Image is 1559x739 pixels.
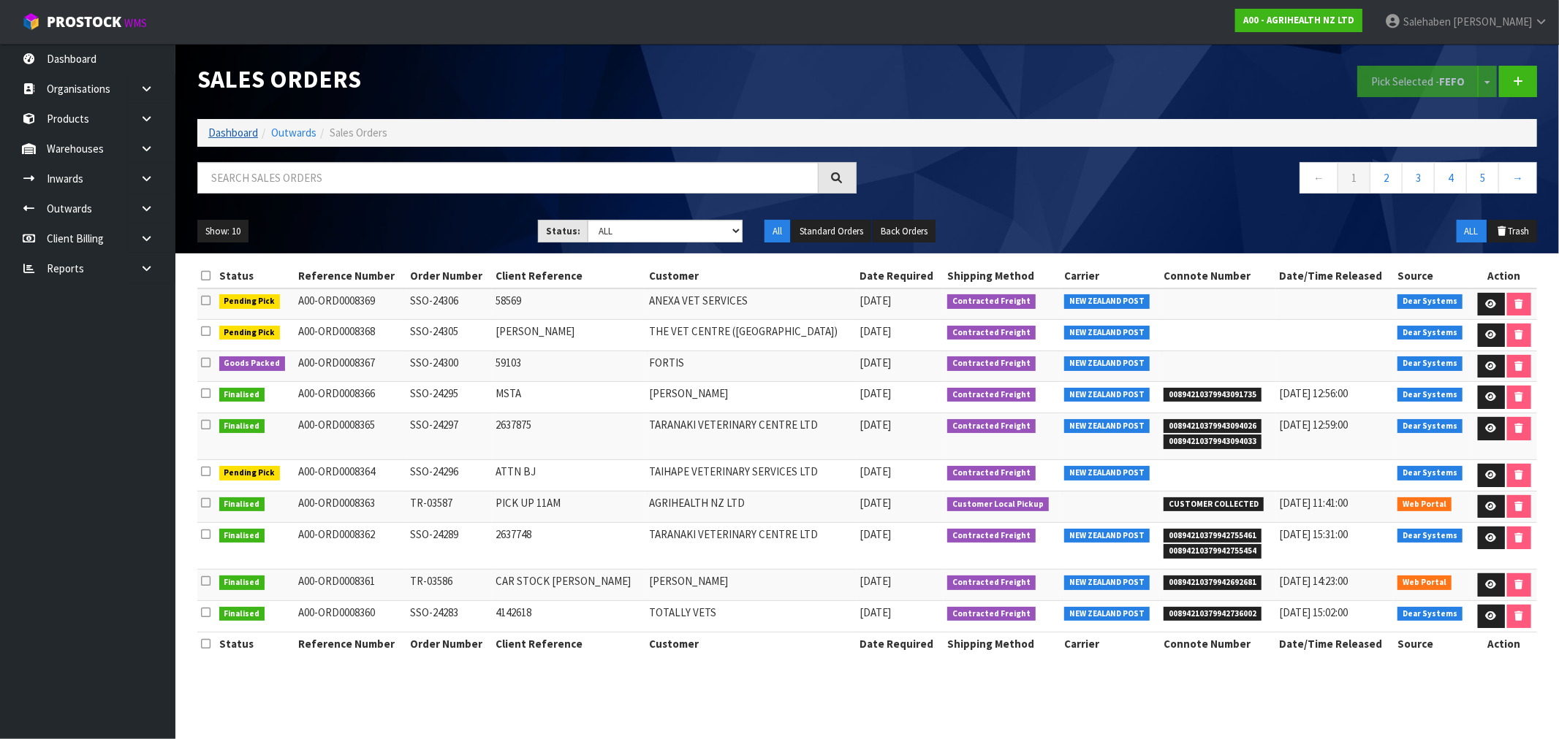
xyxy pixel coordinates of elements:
[1403,15,1451,28] span: Salehaben
[1064,388,1150,402] span: NEW ZEALAND POST
[792,220,871,243] button: Standard Orders
[219,388,265,402] span: Finalised
[492,570,645,601] td: CAR STOCK [PERSON_NAME]
[197,66,857,93] h1: Sales Orders
[219,529,265,543] span: Finalised
[1279,418,1348,432] span: [DATE] 12:59:00
[492,351,645,382] td: 59103
[492,413,645,460] td: 2637875
[1439,74,1465,88] strong: FEFO
[406,570,492,601] td: TR-03586
[1164,607,1262,621] span: 00894210379942736002
[1394,632,1471,655] th: Source
[947,326,1036,340] span: Contracted Freight
[1434,162,1467,194] a: 4
[857,264,944,288] th: Date Required
[406,351,492,382] td: SSO-24300
[1064,294,1150,309] span: NEW ZEALAND POST
[947,388,1036,402] span: Contracted Freight
[492,288,645,320] td: 58569
[645,570,857,601] td: [PERSON_NAME]
[1279,527,1348,541] span: [DATE] 15:31:00
[492,320,645,351] td: [PERSON_NAME]
[1064,466,1150,480] span: NEW ZEALAND POST
[295,382,406,413] td: A00-ORD0008366
[295,522,406,569] td: A00-ORD0008362
[947,575,1036,590] span: Contracted Freight
[219,607,265,621] span: Finalised
[1397,326,1463,340] span: Dear Systems
[47,12,121,31] span: ProStock
[219,294,281,309] span: Pending Pick
[330,126,387,139] span: Sales Orders
[1472,264,1537,288] th: Action
[1279,605,1348,619] span: [DATE] 15:02:00
[295,632,406,655] th: Reference Number
[860,605,892,619] span: [DATE]
[216,632,295,655] th: Status
[1338,162,1370,194] a: 1
[492,460,645,491] td: ATTN BJ
[1488,220,1537,243] button: Trash
[1235,9,1362,32] a: A00 - AGRIHEALTH NZ LTD
[860,324,892,338] span: [DATE]
[295,264,406,288] th: Reference Number
[492,632,645,655] th: Client Reference
[947,607,1036,621] span: Contracted Freight
[645,288,857,320] td: ANEXA VET SERVICES
[406,632,492,655] th: Order Number
[1397,497,1452,512] span: Web Portal
[406,264,492,288] th: Order Number
[645,351,857,382] td: FORTIS
[1279,386,1348,400] span: [DATE] 12:56:00
[860,574,892,588] span: [DATE]
[1397,419,1463,434] span: Dear Systems
[765,220,790,243] button: All
[406,382,492,413] td: SSO-24295
[208,126,258,139] a: Dashboard
[860,356,892,369] span: [DATE]
[1064,356,1150,371] span: NEW ZEALAND POST
[947,356,1036,371] span: Contracted Freight
[271,126,316,139] a: Outwards
[219,466,281,480] span: Pending Pick
[492,522,645,569] td: 2637748
[295,491,406,522] td: A00-ORD0008363
[216,264,295,288] th: Status
[1064,326,1150,340] span: NEW ZEALAND POST
[645,491,857,522] td: AGRIHEALTH NZ LTD
[860,464,892,478] span: [DATE]
[879,162,1538,198] nav: Page navigation
[1061,632,1160,655] th: Carrier
[645,382,857,413] td: [PERSON_NAME]
[1275,632,1395,655] th: Date/Time Released
[1498,162,1537,194] a: →
[124,16,147,30] small: WMS
[947,529,1036,543] span: Contracted Freight
[1397,607,1463,621] span: Dear Systems
[406,601,492,632] td: SSO-24283
[295,320,406,351] td: A00-ORD0008368
[492,264,645,288] th: Client Reference
[944,264,1061,288] th: Shipping Method
[295,288,406,320] td: A00-ORD0008369
[1394,264,1471,288] th: Source
[860,294,892,307] span: [DATE]
[219,419,265,434] span: Finalised
[1397,466,1463,480] span: Dear Systems
[492,382,645,413] td: MSTA
[947,466,1036,480] span: Contracted Freight
[1357,66,1479,97] button: Pick Selected -FEFO
[1164,497,1264,512] span: CUSTOMER COLLECTED
[944,632,1061,655] th: Shipping Method
[295,460,406,491] td: A00-ORD0008364
[1164,544,1262,559] span: 00894210379942755454
[1064,529,1150,543] span: NEW ZEALAND POST
[1160,264,1275,288] th: Connote Number
[1164,419,1262,434] span: 00894210379943094026
[1061,264,1160,288] th: Carrier
[492,601,645,632] td: 4142618
[406,460,492,491] td: SSO-24296
[857,632,944,655] th: Date Required
[1300,162,1338,194] a: ←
